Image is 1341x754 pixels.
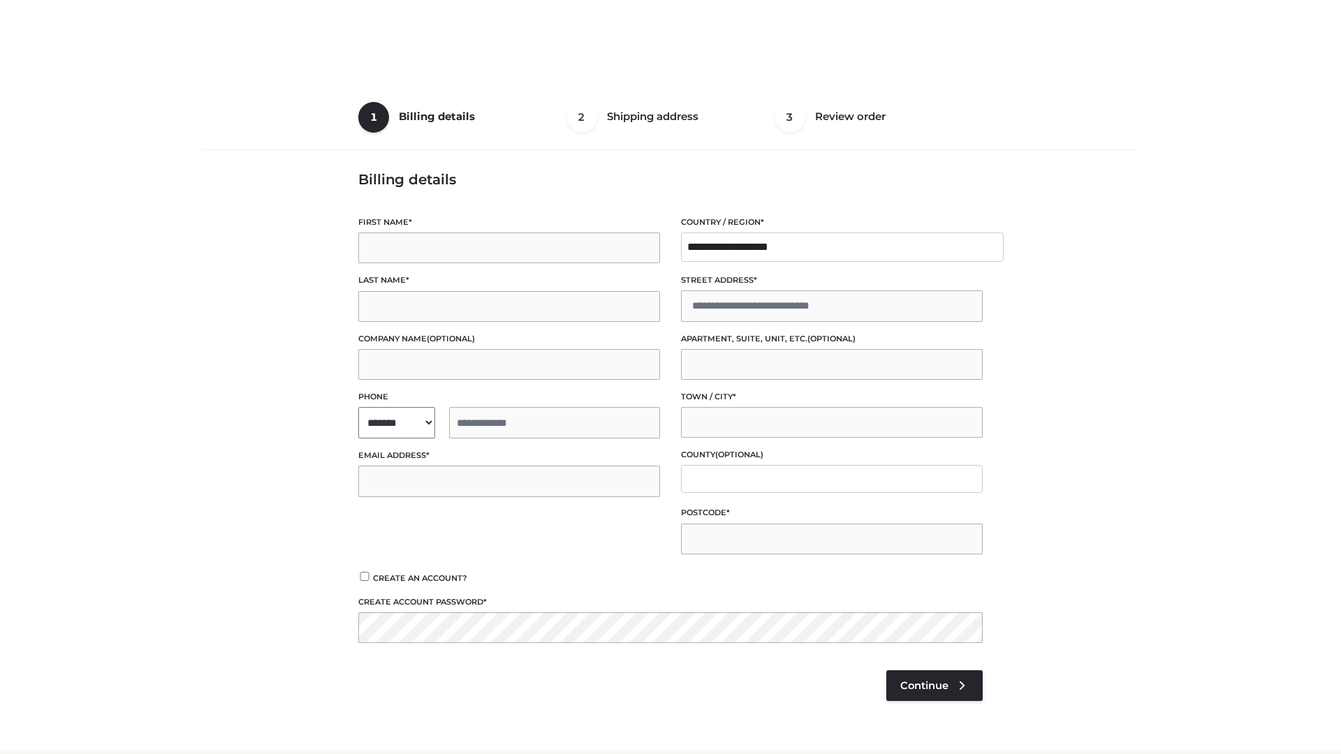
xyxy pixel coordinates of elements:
span: Shipping address [607,110,698,123]
label: Last name [358,274,660,287]
label: Country / Region [681,216,983,229]
span: (optional) [427,334,475,343]
input: Create an account? [358,572,371,581]
label: Postcode [681,506,983,519]
span: Continue [900,679,948,692]
a: Continue [886,670,983,701]
span: Billing details [399,110,475,123]
label: Street address [681,274,983,287]
span: Review order [815,110,886,123]
label: County [681,448,983,461]
span: (optional) [807,334,856,343]
label: Town / City [681,390,983,404]
h3: Billing details [358,171,983,188]
span: 2 [566,102,597,133]
span: (optional) [715,450,763,459]
label: Apartment, suite, unit, etc. [681,332,983,346]
label: Company name [358,332,660,346]
label: Email address [358,449,660,462]
span: Create an account? [373,573,467,583]
label: Phone [358,390,660,404]
span: 1 [358,102,389,133]
span: 3 [775,102,805,133]
label: Create account password [358,596,983,609]
label: First name [358,216,660,229]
